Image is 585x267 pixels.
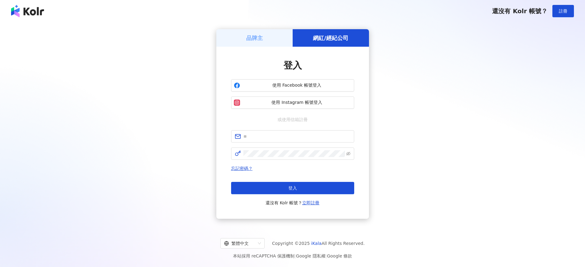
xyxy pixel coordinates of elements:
[326,253,327,258] span: |
[559,9,567,14] span: 註冊
[313,34,348,42] h5: 網紅/經紀公司
[242,82,351,88] span: 使用 Facebook 帳號登入
[266,199,320,206] span: 還沒有 Kolr 帳號？
[231,166,253,171] a: 忘記密碼？
[11,5,44,17] img: logo
[311,241,322,246] a: iKala
[231,96,354,109] button: 使用 Instagram 帳號登入
[327,253,352,258] a: Google 條款
[296,253,326,258] a: Google 隱私權
[233,252,352,260] span: 本站採用 reCAPTCHA 保護機制
[242,100,351,106] span: 使用 Instagram 帳號登入
[272,240,365,247] span: Copyright © 2025 All Rights Reserved.
[231,182,354,194] button: 登入
[231,79,354,92] button: 使用 Facebook 帳號登入
[224,238,255,248] div: 繁體中文
[346,151,351,156] span: eye-invisible
[492,7,547,15] span: 還沒有 Kolr 帳號？
[295,253,296,258] span: |
[302,200,319,205] a: 立即註冊
[552,5,574,17] button: 註冊
[288,186,297,190] span: 登入
[246,34,263,42] h5: 品牌主
[283,60,302,71] span: 登入
[273,116,312,123] span: 或使用信箱註冊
